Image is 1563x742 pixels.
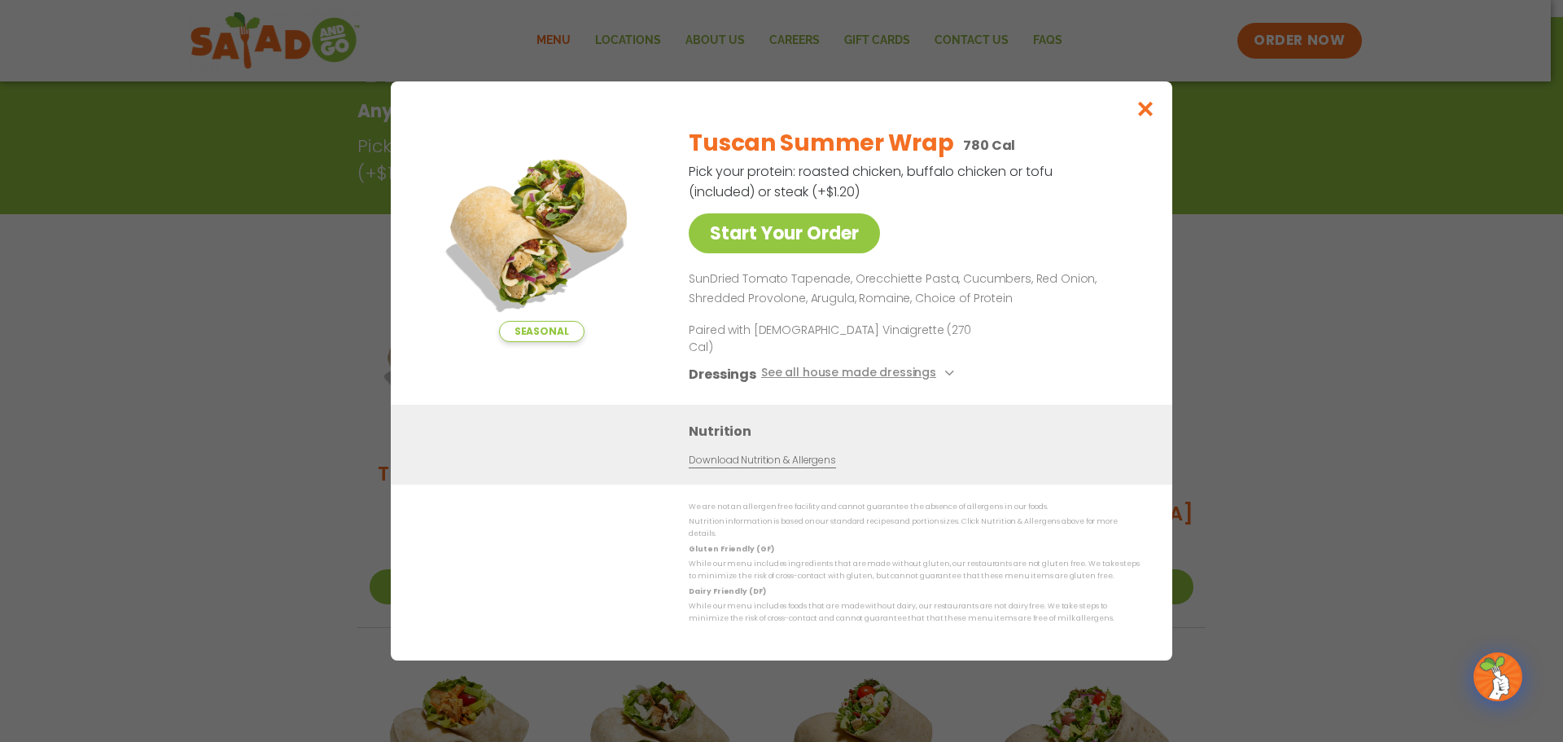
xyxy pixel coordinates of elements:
[689,586,765,596] strong: Dairy Friendly (DF)
[689,453,835,468] a: Download Nutrition & Allergens
[1475,654,1521,700] img: wpChatIcon
[689,516,1140,541] p: Nutrition information is based on our standard recipes and portion sizes. Click Nutrition & Aller...
[689,501,1140,513] p: We are not an allergen free facility and cannot guarantee the absence of allergens in our foods.
[1119,81,1172,136] button: Close modal
[689,322,990,356] p: Paired with [DEMOGRAPHIC_DATA] Vinaigrette (270 Cal)
[689,421,1148,441] h3: Nutrition
[689,600,1140,626] p: While our menu includes foods that are made without dairy, our restaurants are not dairy free. We...
[689,558,1140,583] p: While our menu includes ingredients that are made without gluten, our restaurants are not gluten ...
[963,135,1015,156] p: 780 Cal
[689,213,880,253] a: Start Your Order
[689,161,1055,202] p: Pick your protein: roasted chicken, buffalo chicken or tofu (included) or steak (+$1.20)
[689,126,953,160] h2: Tuscan Summer Wrap
[427,114,655,342] img: Featured product photo for Tuscan Summer Wrap
[689,364,756,384] h3: Dressings
[499,321,584,342] span: Seasonal
[689,544,773,554] strong: Gluten Friendly (GF)
[689,270,1133,309] p: SunDried Tomato Tapenade, Orecchiette Pasta, Cucumbers, Red Onion, Shredded Provolone, Arugula, R...
[761,364,959,384] button: See all house made dressings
